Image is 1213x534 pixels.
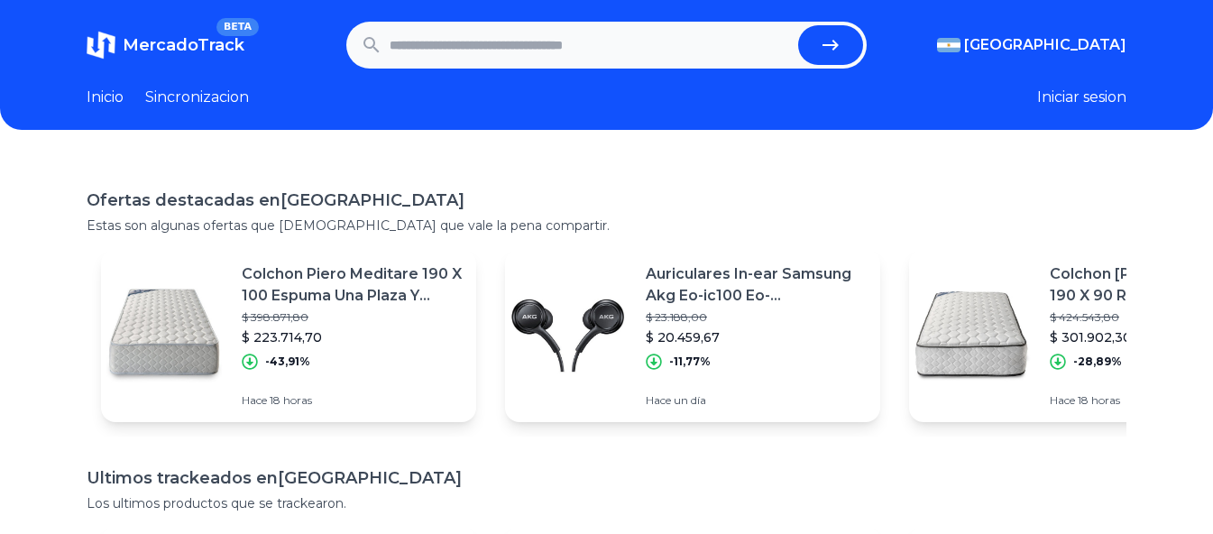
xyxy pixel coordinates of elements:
img: Featured image [101,272,227,399]
p: -28,89% [1073,354,1122,369]
h1: Ofertas destacadas en [GEOGRAPHIC_DATA] [87,188,1126,213]
a: Inicio [87,87,124,108]
a: MercadoTrackBETA [87,31,244,60]
img: Argentina [937,38,960,52]
span: BETA [216,18,259,36]
span: MercadoTrack [123,35,244,55]
p: Estas son algunas ofertas que [DEMOGRAPHIC_DATA] que vale la pena compartir. [87,216,1126,235]
img: Featured image [909,272,1035,399]
p: -43,91% [265,354,310,369]
p: $ 398.871,80 [242,310,462,325]
img: Featured image [505,272,631,399]
p: Hace un día [646,393,866,408]
a: Sincronizacion [145,87,249,108]
p: Hace 18 horas [242,393,462,408]
a: Featured imageColchon Piero Meditare 190 X 100 Espuma Una Plaza Y Media$ 398.871,80$ 223.714,70-4... [101,249,476,422]
p: -11,77% [669,354,711,369]
span: [GEOGRAPHIC_DATA] [964,34,1126,56]
p: Colchon Piero Meditare 190 X 100 Espuma Una Plaza Y Media [242,263,462,307]
p: Auriculares In-ear Samsung Akg Eo-ic100 Eo-ic100bbegww Negro [646,263,866,307]
button: [GEOGRAPHIC_DATA] [937,34,1126,56]
p: $ 23.188,00 [646,310,866,325]
a: Featured imageAuriculares In-ear Samsung Akg Eo-ic100 Eo-ic100bbegww Negro$ 23.188,00$ 20.459,67-... [505,249,880,422]
p: $ 223.714,70 [242,328,462,346]
img: MercadoTrack [87,31,115,60]
h1: Ultimos trackeados en [GEOGRAPHIC_DATA] [87,465,1126,491]
button: Iniciar sesion [1037,87,1126,108]
p: Los ultimos productos que se trackearon. [87,494,1126,512]
p: $ 20.459,67 [646,328,866,346]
